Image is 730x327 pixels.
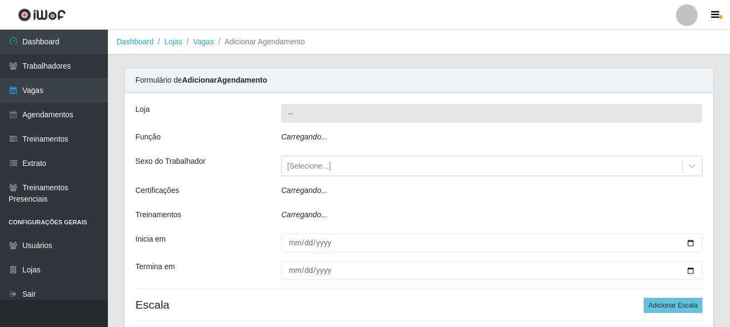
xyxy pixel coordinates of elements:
[281,210,328,219] i: Carregando...
[18,8,66,22] img: CoreUI Logo
[108,30,730,55] nav: breadcrumb
[135,233,166,245] label: Inicia em
[135,104,149,115] label: Loja
[117,37,154,46] a: Dashboard
[281,233,702,252] input: 00/00/0000
[193,37,214,46] a: Vagas
[135,261,175,272] label: Termina em
[135,185,179,196] label: Certificações
[287,161,331,172] div: [Selecione...]
[281,186,328,195] i: Carregando...
[135,131,161,143] label: Função
[644,298,702,313] button: Adicionar Escala
[281,261,702,280] input: 00/00/0000
[125,68,713,93] div: Formulário de
[135,298,702,311] h4: Escala
[182,76,267,84] strong: Adicionar Agendamento
[135,209,181,221] label: Treinamentos
[281,132,328,141] i: Carregando...
[135,156,206,167] label: Sexo do Trabalhador
[214,36,305,48] li: Adicionar Agendamento
[164,37,182,46] a: Lojas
